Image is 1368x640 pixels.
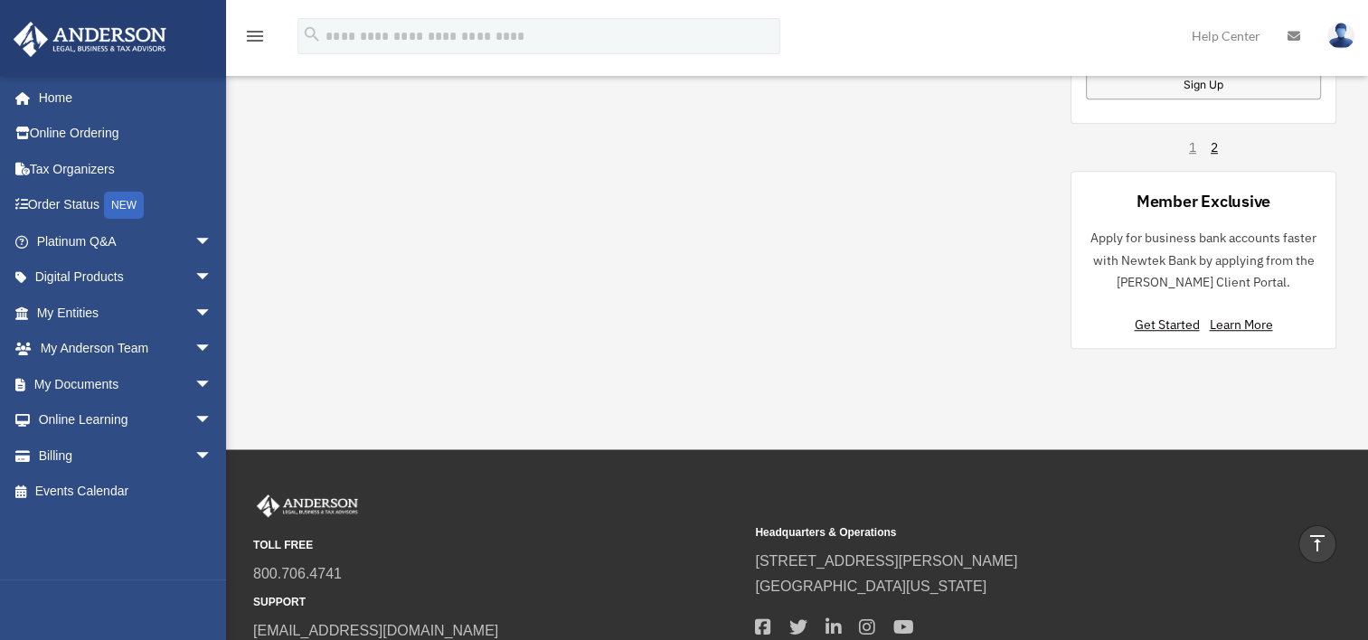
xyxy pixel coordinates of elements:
[244,25,266,47] i: menu
[1086,70,1321,99] a: Sign Up
[194,331,231,368] span: arrow_drop_down
[194,223,231,260] span: arrow_drop_down
[13,366,240,402] a: My Documentsarrow_drop_down
[1134,316,1206,333] a: Get Started
[1211,138,1218,156] a: 2
[13,116,240,152] a: Online Ordering
[755,579,986,594] a: [GEOGRAPHIC_DATA][US_STATE]
[194,438,231,475] span: arrow_drop_down
[13,331,240,367] a: My Anderson Teamarrow_drop_down
[13,259,240,296] a: Digital Productsarrow_drop_down
[13,80,231,116] a: Home
[253,593,742,612] small: SUPPORT
[1209,316,1272,333] a: Learn More
[194,402,231,439] span: arrow_drop_down
[755,553,1017,569] a: [STREET_ADDRESS][PERSON_NAME]
[194,259,231,296] span: arrow_drop_down
[13,187,240,224] a: Order StatusNEW
[13,223,240,259] a: Platinum Q&Aarrow_drop_down
[13,402,240,438] a: Online Learningarrow_drop_down
[194,366,231,403] span: arrow_drop_down
[253,566,342,581] a: 800.706.4741
[755,523,1244,542] small: Headquarters & Operations
[13,438,240,474] a: Billingarrow_drop_down
[13,474,240,510] a: Events Calendar
[1086,227,1321,294] p: Apply for business bank accounts faster with Newtek Bank by applying from the [PERSON_NAME] Clien...
[253,494,362,518] img: Anderson Advisors Platinum Portal
[244,32,266,47] a: menu
[253,536,742,555] small: TOLL FREE
[13,295,240,331] a: My Entitiesarrow_drop_down
[194,295,231,332] span: arrow_drop_down
[253,623,498,638] a: [EMAIL_ADDRESS][DOMAIN_NAME]
[13,151,240,187] a: Tax Organizers
[1307,532,1328,554] i: vertical_align_top
[8,22,172,57] img: Anderson Advisors Platinum Portal
[1327,23,1354,49] img: User Pic
[104,192,144,219] div: NEW
[1137,190,1270,212] div: Member Exclusive
[302,24,322,44] i: search
[1298,525,1336,563] a: vertical_align_top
